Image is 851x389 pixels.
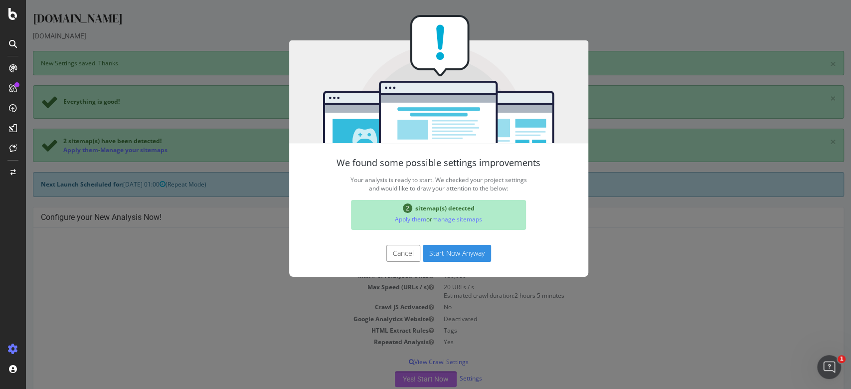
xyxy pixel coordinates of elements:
[263,15,562,143] img: You're all set!
[389,204,449,212] span: sitemap(s) detected
[377,203,386,213] span: 2
[817,355,841,379] iframe: Intercom live chat
[397,245,465,262] button: Start Now Anyway
[406,215,456,223] a: manage sitemaps
[838,355,846,363] span: 1
[329,212,496,226] p: or
[283,158,542,168] h4: We found some possible settings improvements
[283,173,542,195] p: Your analysis is ready to start. We checked your project settings and would like to draw your att...
[369,215,400,223] a: Apply them
[360,245,394,262] button: Cancel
